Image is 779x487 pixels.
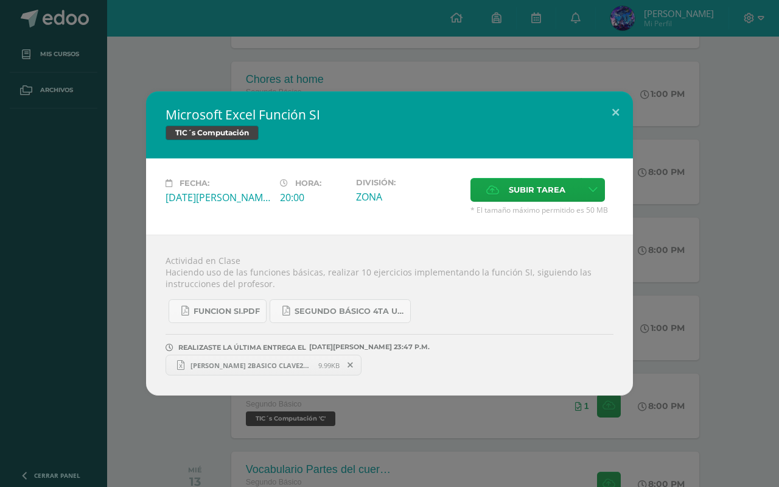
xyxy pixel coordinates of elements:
label: División: [356,178,461,187]
div: Actividad en Clase Haciendo uso de las funciones básicas, realizar 10 ejercicios implementando la... [146,235,633,396]
span: REALIZASTE LA ÚLTIMA ENTREGA EL [178,343,306,352]
div: 20:00 [280,191,346,204]
a: [PERSON_NAME] 2BASICO CLAVE21.xlsx 9.99KB [166,355,362,375]
span: [DATE][PERSON_NAME] 23:47 P.M. [306,347,430,347]
span: FUNCION SI.pdf [194,307,260,316]
span: Fecha: [180,179,209,188]
div: [DATE][PERSON_NAME] [166,191,270,204]
span: SEGUNDO BÁSICO 4TA UNIDAD.pdf [295,307,404,316]
span: Subir tarea [509,179,565,201]
span: [PERSON_NAME] 2BASICO CLAVE21.xlsx [184,361,318,370]
span: 9.99KB [318,361,340,370]
a: SEGUNDO BÁSICO 4TA UNIDAD.pdf [270,299,411,323]
span: * El tamaño máximo permitido es 50 MB [470,205,613,215]
span: Remover entrega [340,358,361,372]
div: ZONA [356,190,461,204]
span: TIC´s Computación [166,126,259,140]
a: FUNCION SI.pdf [169,299,267,323]
span: Hora: [295,179,321,188]
button: Close (Esc) [598,91,633,133]
h2: Microsoft Excel Función SI [166,106,613,123]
